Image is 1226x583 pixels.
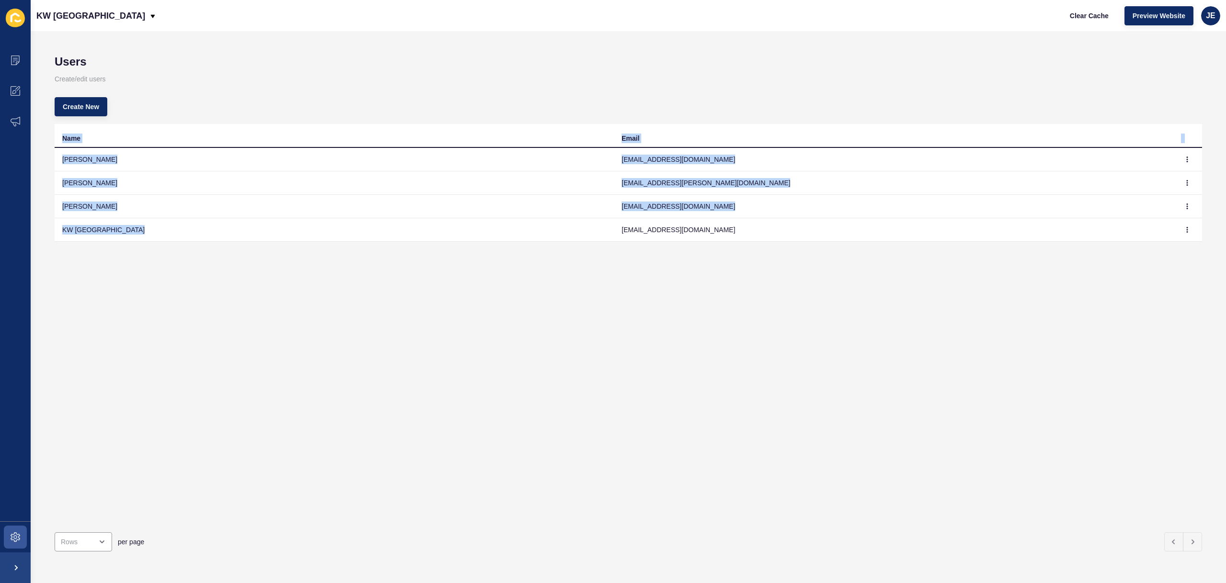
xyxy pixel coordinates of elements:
[118,537,144,547] span: per page
[622,134,639,143] div: Email
[614,148,1173,171] td: [EMAIL_ADDRESS][DOMAIN_NAME]
[614,195,1173,218] td: [EMAIL_ADDRESS][DOMAIN_NAME]
[55,171,614,195] td: [PERSON_NAME]
[55,68,1202,90] p: Create/edit users
[55,148,614,171] td: [PERSON_NAME]
[36,4,145,28] p: KW [GEOGRAPHIC_DATA]
[1206,11,1215,21] span: JE
[55,97,107,116] button: Create New
[55,195,614,218] td: [PERSON_NAME]
[63,102,99,112] span: Create New
[1070,11,1109,21] span: Clear Cache
[1124,6,1193,25] button: Preview Website
[614,171,1173,195] td: [EMAIL_ADDRESS][PERSON_NAME][DOMAIN_NAME]
[1133,11,1185,21] span: Preview Website
[62,134,80,143] div: Name
[55,55,1202,68] h1: Users
[55,218,614,242] td: KW [GEOGRAPHIC_DATA]
[55,532,112,551] div: open menu
[614,218,1173,242] td: [EMAIL_ADDRESS][DOMAIN_NAME]
[1062,6,1117,25] button: Clear Cache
